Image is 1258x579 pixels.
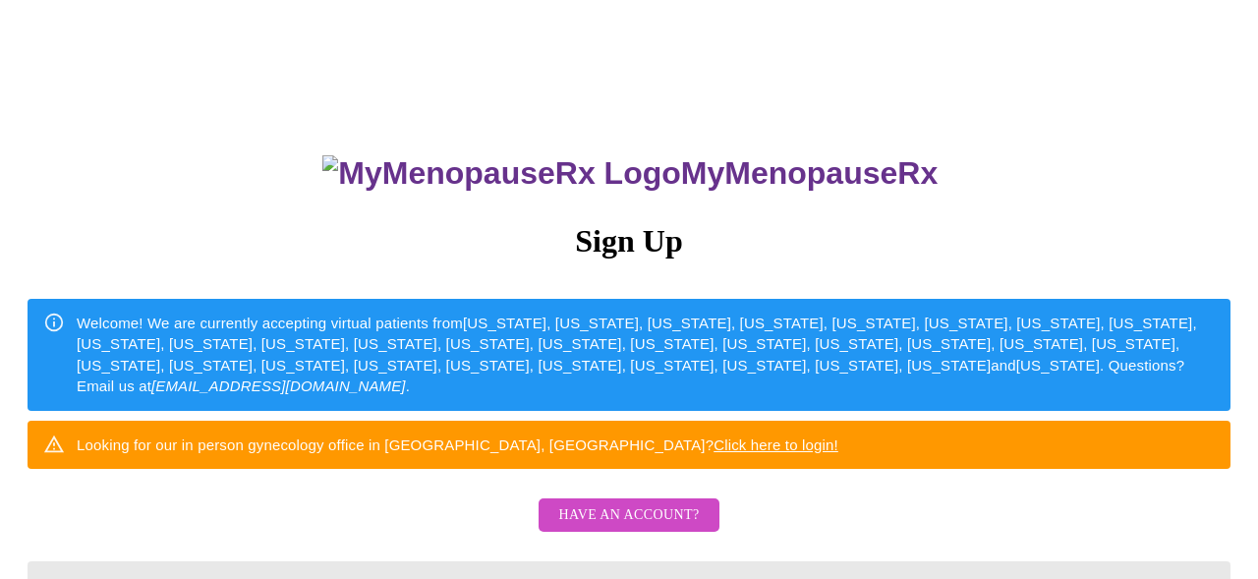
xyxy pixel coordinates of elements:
h3: Sign Up [28,223,1230,260]
div: Looking for our in person gynecology office in [GEOGRAPHIC_DATA], [GEOGRAPHIC_DATA]? [77,427,838,463]
a: Click here to login! [714,436,838,453]
button: Have an account? [539,498,718,533]
div: Welcome! We are currently accepting virtual patients from [US_STATE], [US_STATE], [US_STATE], [US... [77,305,1215,405]
a: Have an account? [534,520,723,537]
img: MyMenopauseRx Logo [322,155,680,192]
em: [EMAIL_ADDRESS][DOMAIN_NAME] [151,377,406,394]
span: Have an account? [558,503,699,528]
h3: MyMenopauseRx [30,155,1231,192]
